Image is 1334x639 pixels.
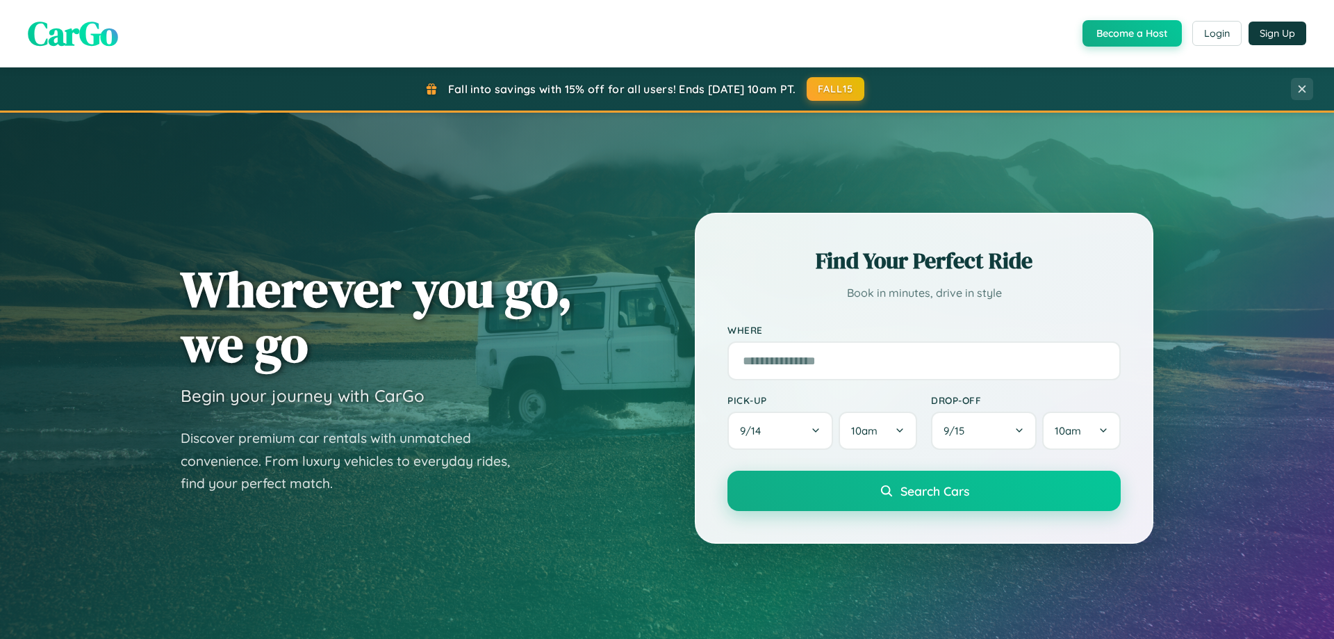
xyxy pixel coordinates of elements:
[900,483,969,499] span: Search Cars
[181,385,425,406] h3: Begin your journey with CarGo
[807,77,865,101] button: FALL15
[28,10,118,56] span: CarGo
[1249,22,1306,45] button: Sign Up
[851,424,878,437] span: 10am
[839,412,917,450] button: 10am
[740,424,768,437] span: 9 / 14
[944,424,971,437] span: 9 / 15
[1192,21,1242,46] button: Login
[727,283,1121,303] p: Book in minutes, drive in style
[931,412,1037,450] button: 9/15
[727,471,1121,511] button: Search Cars
[931,394,1121,406] label: Drop-off
[1055,424,1081,437] span: 10am
[727,412,833,450] button: 9/14
[181,261,573,371] h1: Wherever you go, we go
[727,245,1121,276] h2: Find Your Perfect Ride
[448,82,796,96] span: Fall into savings with 15% off for all users! Ends [DATE] 10am PT.
[181,427,528,495] p: Discover premium car rentals with unmatched convenience. From luxury vehicles to everyday rides, ...
[727,394,917,406] label: Pick-up
[1082,20,1182,47] button: Become a Host
[1042,412,1121,450] button: 10am
[727,324,1121,336] label: Where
